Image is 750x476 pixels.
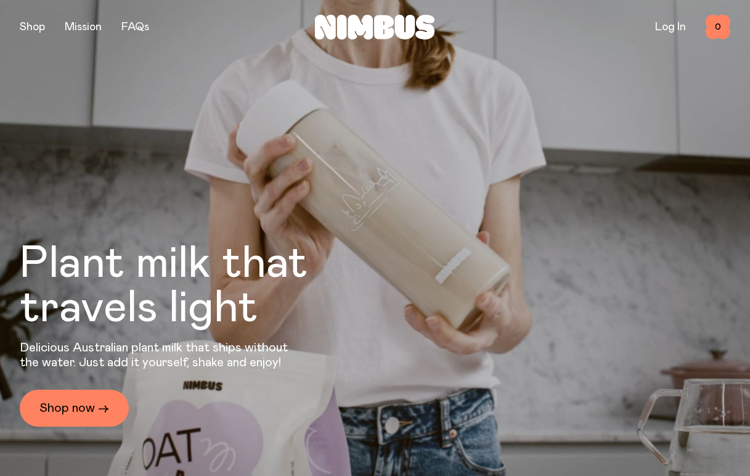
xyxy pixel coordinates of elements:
a: Shop now → [20,390,129,427]
a: Mission [65,22,102,33]
h1: Plant milk that travels light [20,242,375,330]
a: Log In [655,22,686,33]
a: FAQs [121,22,149,33]
button: 0 [706,15,730,39]
p: Delicious Australian plant milk that ships without the water. Just add it yourself, shake and enjoy! [20,340,296,370]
